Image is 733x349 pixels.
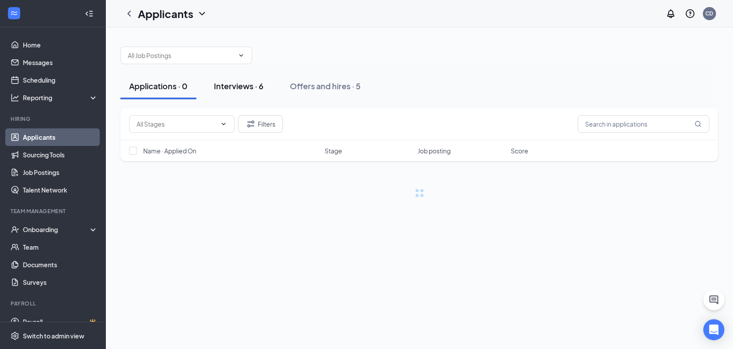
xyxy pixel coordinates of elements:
a: Applicants [23,128,98,146]
svg: Collapse [85,9,94,18]
svg: ChevronDown [220,120,227,127]
div: Interviews · 6 [214,80,264,91]
span: Job posting [418,146,451,155]
h1: Applicants [138,6,193,21]
input: All Job Postings [128,51,234,60]
svg: QuestionInfo [685,8,695,19]
a: Team [23,238,98,256]
span: Name · Applied On [143,146,196,155]
a: Job Postings [23,164,98,181]
svg: MagnifyingGlass [694,120,701,127]
span: Score [511,146,528,155]
button: Filter Filters [238,115,283,133]
svg: Notifications [665,8,676,19]
svg: ChatActive [708,294,719,305]
a: Scheduling [23,71,98,89]
div: Applications · 0 [129,80,188,91]
a: Talent Network [23,181,98,199]
svg: ChevronDown [197,8,207,19]
div: Onboarding [23,225,90,234]
button: ChatActive [703,289,724,310]
input: All Stages [137,119,217,129]
span: Stage [325,146,342,155]
svg: Settings [11,331,19,340]
div: Offers and hires · 5 [290,80,361,91]
svg: UserCheck [11,225,19,234]
a: Surveys [23,273,98,291]
div: Payroll [11,300,96,307]
div: Switch to admin view [23,331,84,340]
svg: Filter [246,119,256,129]
div: Hiring [11,115,96,123]
div: Team Management [11,207,96,215]
a: PayrollCrown [23,313,98,331]
a: Documents [23,256,98,273]
div: Reporting [23,93,98,102]
a: Messages [23,54,98,71]
div: Open Intercom Messenger [703,319,724,340]
input: Search in applications [578,115,709,133]
svg: Analysis [11,93,19,102]
a: Sourcing Tools [23,146,98,164]
svg: WorkstreamLogo [10,9,18,18]
div: CD [705,10,713,17]
a: Home [23,36,98,54]
svg: ChevronLeft [124,8,134,19]
svg: ChevronDown [238,52,245,59]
